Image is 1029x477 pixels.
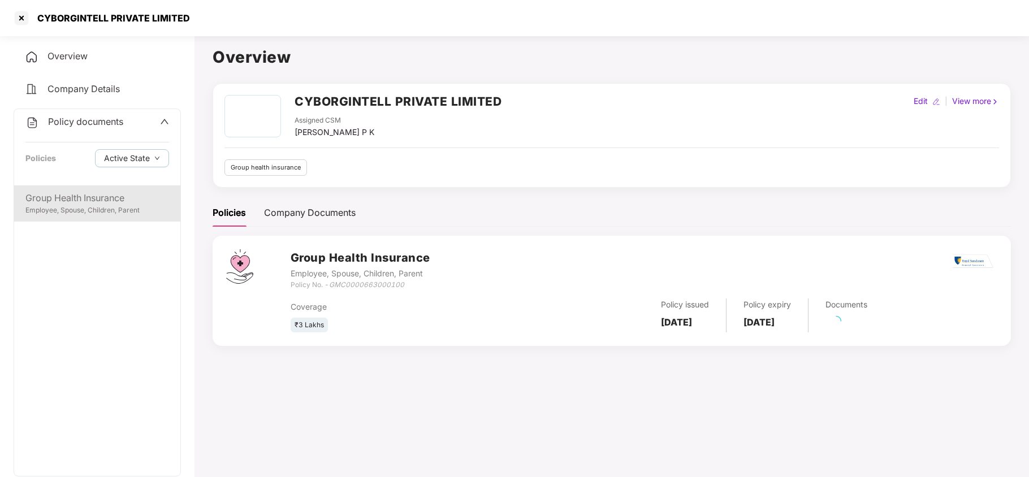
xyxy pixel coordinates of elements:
[661,316,692,328] b: [DATE]
[25,50,38,64] img: svg+xml;base64,PHN2ZyB4bWxucz0iaHR0cDovL3d3dy53My5vcmcvMjAwMC9zdmciIHdpZHRoPSIyNCIgaGVpZ2h0PSIyNC...
[291,267,430,280] div: Employee, Spouse, Children, Parent
[329,280,404,289] i: GMC0000663000100
[953,254,993,268] img: rsi.png
[160,117,169,126] span: up
[213,206,246,220] div: Policies
[213,45,1011,70] h1: Overview
[264,206,356,220] div: Company Documents
[31,12,190,24] div: CYBORGINTELL PRIVATE LIMITED
[104,152,150,164] span: Active State
[932,98,940,106] img: editIcon
[95,149,169,167] button: Active Statedown
[48,116,123,127] span: Policy documents
[224,159,307,176] div: Group health insurance
[47,50,88,62] span: Overview
[295,92,501,111] h2: CYBORGINTELL PRIVATE LIMITED
[831,316,841,326] span: loading
[743,316,775,328] b: [DATE]
[950,95,1001,107] div: View more
[226,249,253,284] img: svg+xml;base64,PHN2ZyB4bWxucz0iaHR0cDovL3d3dy53My5vcmcvMjAwMC9zdmciIHdpZHRoPSI0Ny43MTQiIGhlaWdodD...
[154,155,160,162] span: down
[295,126,374,138] div: [PERSON_NAME] P K
[911,95,930,107] div: Edit
[291,280,430,290] div: Policy No. -
[295,115,374,126] div: Assigned CSM
[25,116,39,129] img: svg+xml;base64,PHN2ZyB4bWxucz0iaHR0cDovL3d3dy53My5vcmcvMjAwMC9zdmciIHdpZHRoPSIyNCIgaGVpZ2h0PSIyNC...
[291,318,328,333] div: ₹3 Lakhs
[991,98,999,106] img: rightIcon
[25,205,169,216] div: Employee, Spouse, Children, Parent
[25,191,169,205] div: Group Health Insurance
[291,249,430,267] h3: Group Health Insurance
[743,298,791,311] div: Policy expiry
[25,152,56,164] div: Policies
[661,298,709,311] div: Policy issued
[291,301,526,313] div: Coverage
[25,83,38,96] img: svg+xml;base64,PHN2ZyB4bWxucz0iaHR0cDovL3d3dy53My5vcmcvMjAwMC9zdmciIHdpZHRoPSIyNCIgaGVpZ2h0PSIyNC...
[825,298,867,311] div: Documents
[942,95,950,107] div: |
[47,83,120,94] span: Company Details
